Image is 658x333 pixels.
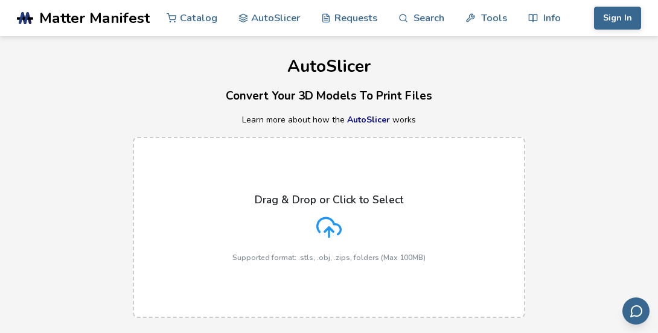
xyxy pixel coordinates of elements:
span: Matter Manifest [39,10,150,27]
p: Supported format: .stls, .obj, .zips, folders (Max 100MB) [232,253,426,262]
button: Sign In [594,7,641,30]
p: Drag & Drop or Click to Select [255,194,403,206]
button: Send feedback via email [622,297,650,325]
a: AutoSlicer [347,114,390,125]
